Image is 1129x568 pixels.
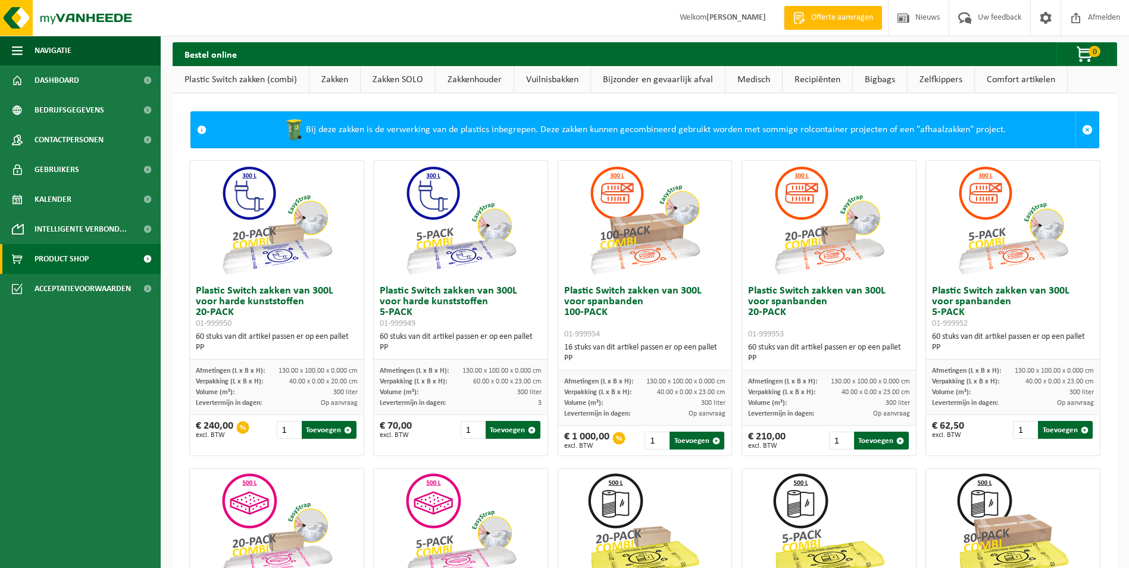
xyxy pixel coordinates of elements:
span: 130.00 x 100.00 x 0.000 cm [831,378,910,385]
a: Comfort artikelen [975,66,1067,93]
span: excl. BTW [380,432,412,439]
span: Levertermijn in dagen: [380,400,446,407]
span: Gebruikers [35,155,79,185]
a: Offerte aanvragen [784,6,882,30]
span: Afmetingen (L x B x H): [748,378,817,385]
span: Kalender [35,185,71,214]
span: Verpakking (L x B x H): [564,389,631,396]
div: € 1 000,00 [564,432,609,450]
span: excl. BTW [196,432,233,439]
span: Afmetingen (L x B x H): [564,378,633,385]
img: 01-999949 [401,161,520,280]
span: Product Shop [35,244,89,274]
span: Volume (m³): [748,400,787,407]
div: PP [564,353,726,364]
span: Intelligente verbond... [35,214,127,244]
button: 0 [1056,42,1116,66]
div: PP [380,342,542,353]
input: 1 [829,432,853,450]
span: Levertermijn in dagen: [196,400,262,407]
span: Verpakking (L x B x H): [748,389,815,396]
span: Contactpersonen [35,125,104,155]
span: Acceptatievoorwaarden [35,274,131,304]
img: 01-999954 [585,161,704,280]
div: 60 stuks van dit artikel passen er op een pallet [380,332,542,353]
div: Bij deze zakken is de verwerking van de plastics inbegrepen. Deze zakken kunnen gecombineerd gebr... [212,112,1075,148]
button: Toevoegen [302,421,356,439]
span: Levertermijn in dagen: [932,400,998,407]
span: 130.00 x 100.00 x 0.000 cm [1015,367,1094,374]
span: 01-999949 [380,319,415,328]
span: Op aanvraag [321,400,358,407]
span: 300 liter [333,389,358,396]
a: Medisch [725,66,782,93]
span: 300 liter [886,400,910,407]
a: Zakkenhouder [436,66,514,93]
span: 130.00 x 100.00 x 0.000 cm [279,367,358,374]
span: Bedrijfsgegevens [35,95,104,125]
div: € 210,00 [748,432,786,450]
input: 1 [645,432,668,450]
div: € 240,00 [196,421,233,439]
a: Sluit melding [1075,112,1099,148]
div: € 62,50 [932,421,964,439]
span: 130.00 x 100.00 x 0.000 cm [646,378,725,385]
div: 60 stuks van dit artikel passen er op een pallet [748,342,910,364]
span: Navigatie [35,36,71,65]
a: Plastic Switch zakken (combi) [173,66,309,93]
button: Toevoegen [854,432,909,450]
span: excl. BTW [932,432,964,439]
a: Bijzonder en gevaarlijk afval [591,66,725,93]
button: Toevoegen [670,432,724,450]
span: 01-999954 [564,330,600,339]
span: Verpakking (L x B x H): [196,378,263,385]
span: Levertermijn in dagen: [564,410,630,417]
h3: Plastic Switch zakken van 300L voor spanbanden 5-PACK [932,286,1094,329]
span: Dashboard [35,65,79,95]
a: Recipiënten [783,66,852,93]
span: 3 [538,400,542,407]
strong: [PERSON_NAME] [706,13,766,22]
img: 01-999950 [217,161,336,280]
img: 01-999952 [953,161,1072,280]
img: WB-0240-HPE-GN-50.png [282,118,306,142]
span: 300 liter [1069,389,1094,396]
a: Zakken SOLO [361,66,435,93]
span: Afmetingen (L x B x H): [380,367,449,374]
span: Volume (m³): [196,389,234,396]
h3: Plastic Switch zakken van 300L voor harde kunststoffen 5-PACK [380,286,542,329]
h3: Plastic Switch zakken van 300L voor harde kunststoffen 20-PACK [196,286,358,329]
span: 130.00 x 100.00 x 0.000 cm [462,367,542,374]
span: 01-999950 [196,319,232,328]
span: Afmetingen (L x B x H): [196,367,265,374]
span: Volume (m³): [932,389,971,396]
a: Zakken [309,66,360,93]
a: Bigbags [853,66,907,93]
img: 01-999953 [770,161,889,280]
span: 300 liter [517,389,542,396]
span: 300 liter [701,400,725,407]
div: PP [196,342,358,353]
span: excl. BTW [564,442,609,450]
span: 40.00 x 0.00 x 20.00 cm [289,378,358,385]
div: 60 stuks van dit artikel passen er op een pallet [196,332,358,353]
span: Afmetingen (L x B x H): [932,367,1001,374]
span: Volume (m³): [564,400,603,407]
span: 60.00 x 0.00 x 23.00 cm [473,378,542,385]
div: PP [932,342,1094,353]
span: Op aanvraag [873,410,910,417]
span: 0 [1089,46,1100,57]
h3: Plastic Switch zakken van 300L voor spanbanden 20-PACK [748,286,910,339]
span: Op aanvraag [1057,400,1094,407]
button: Toevoegen [1038,421,1093,439]
input: 1 [461,421,484,439]
h2: Bestel online [173,42,249,65]
span: 40.00 x 0.00 x 23.00 cm [842,389,910,396]
span: Verpakking (L x B x H): [932,378,999,385]
h3: Plastic Switch zakken van 300L voor spanbanden 100-PACK [564,286,726,339]
input: 1 [277,421,301,439]
span: 40.00 x 0.00 x 23.00 cm [1025,378,1094,385]
div: € 70,00 [380,421,412,439]
div: 60 stuks van dit artikel passen er op een pallet [932,332,1094,353]
span: Volume (m³): [380,389,418,396]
